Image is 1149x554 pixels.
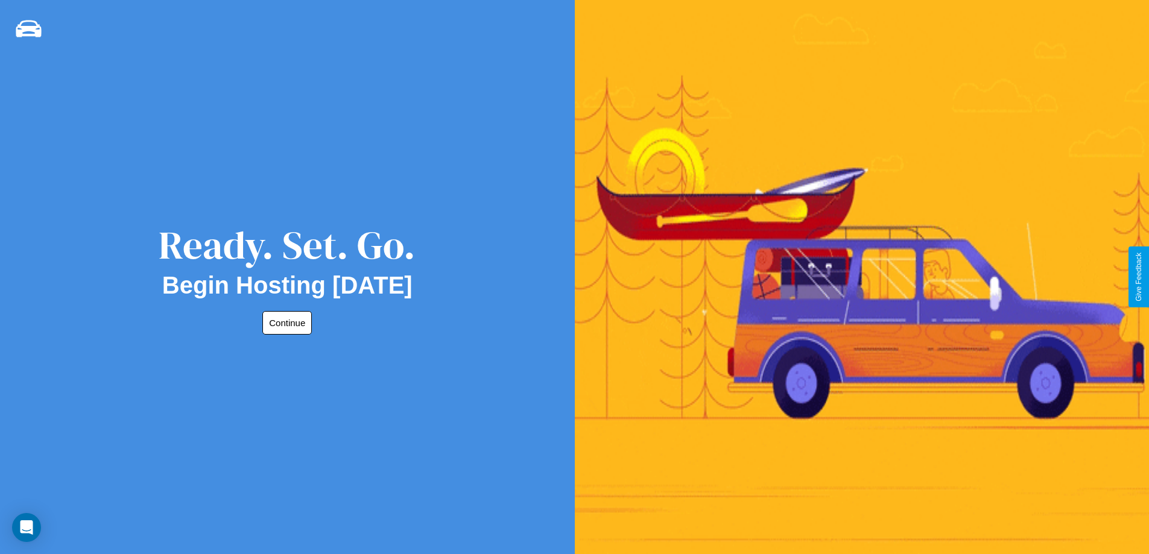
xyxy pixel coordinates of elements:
h2: Begin Hosting [DATE] [162,272,413,299]
div: Open Intercom Messenger [12,513,41,542]
div: Give Feedback [1135,253,1143,301]
div: Ready. Set. Go. [159,218,416,272]
button: Continue [262,311,312,335]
